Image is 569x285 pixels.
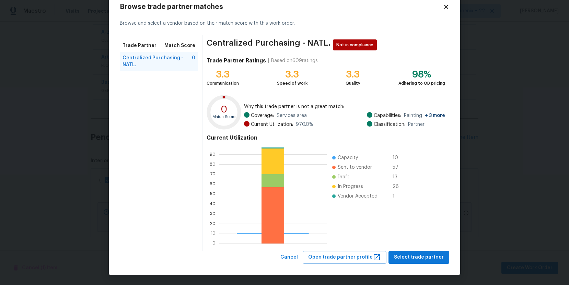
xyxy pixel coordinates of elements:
span: In Progress [338,183,363,190]
button: Open trade partner profile [303,251,386,264]
span: 13 [393,174,404,180]
span: 970.0 % [296,121,313,128]
span: 10 [393,154,404,161]
span: Capabilities: [374,112,401,119]
div: 3.3 [277,71,307,78]
div: Quality [346,80,360,87]
span: Partner [408,121,425,128]
text: 0 [212,241,216,246]
span: 1 [393,193,404,200]
button: Cancel [278,251,301,264]
text: Match Score [212,115,235,119]
span: Painting [404,112,445,119]
div: Based on 609 ratings [271,57,318,64]
text: 40 [210,202,216,206]
text: 60 [210,182,216,186]
span: Match Score [164,42,195,49]
span: Trade Partner [123,42,156,49]
text: 0 [221,105,228,114]
text: 20 [210,222,216,226]
span: 0 [192,55,195,68]
span: Vendor Accepted [338,193,378,200]
h4: Trade Partner Ratings [207,57,266,64]
span: Current Utilization: [251,121,293,128]
text: 30 [210,212,216,216]
button: Select trade partner [388,251,449,264]
span: Sent to vendor [338,164,372,171]
div: 98% [398,71,445,78]
span: + 3 more [425,113,445,118]
div: | [266,57,271,64]
text: 50 [210,192,216,196]
span: Centralized Purchasing - NATL. [123,55,192,68]
span: Open trade partner profile [308,253,381,262]
text: 90 [210,152,216,156]
span: Cancel [280,253,298,262]
text: 10 [211,231,216,236]
span: Why this trade partner is not a great match: [244,103,445,110]
span: 26 [393,183,404,190]
span: Services area [277,112,307,119]
h4: Current Utilization [207,134,445,141]
div: 3.3 [346,71,360,78]
span: 57 [393,164,404,171]
div: Browse and select a vendor based on their match score with this work order. [120,12,449,35]
span: Coverage: [251,112,274,119]
span: Not in compliance [336,41,376,48]
span: Centralized Purchasing - NATL. [207,39,331,50]
text: 80 [210,162,216,166]
h2: Browse trade partner matches [120,3,443,10]
span: Capacity [338,154,358,161]
span: Select trade partner [394,253,444,262]
div: Adhering to OD pricing [398,80,445,87]
div: Communication [207,80,239,87]
div: Speed of work [277,80,307,87]
span: Classification: [374,121,405,128]
div: 3.3 [207,71,239,78]
text: 70 [210,172,216,176]
span: Draft [338,174,349,180]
